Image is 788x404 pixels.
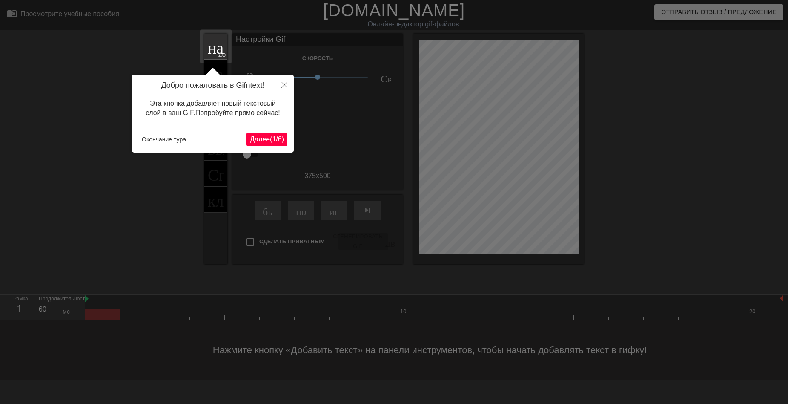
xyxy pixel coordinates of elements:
[195,109,280,116] ya-tr-span: Попробуйте прямо сейчас!
[270,136,272,143] ya-tr-span: (
[142,136,186,143] ya-tr-span: Окончание тура
[276,136,278,143] ya-tr-span: /
[246,133,287,146] button: Далее
[138,133,189,146] button: Окончание тура
[161,81,264,89] ya-tr-span: Добро пожаловать в Gifntext!
[275,75,294,94] button: Закрыть
[138,81,287,90] h4: Добро пожаловать в Gifntext!
[146,100,276,116] ya-tr-span: Эта кнопка добавляет новый текстовый слой в ваш GIF.
[282,136,284,143] ya-tr-span: )
[250,136,270,143] ya-tr-span: Далее
[272,136,276,143] ya-tr-span: 1
[278,136,282,143] ya-tr-span: 6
